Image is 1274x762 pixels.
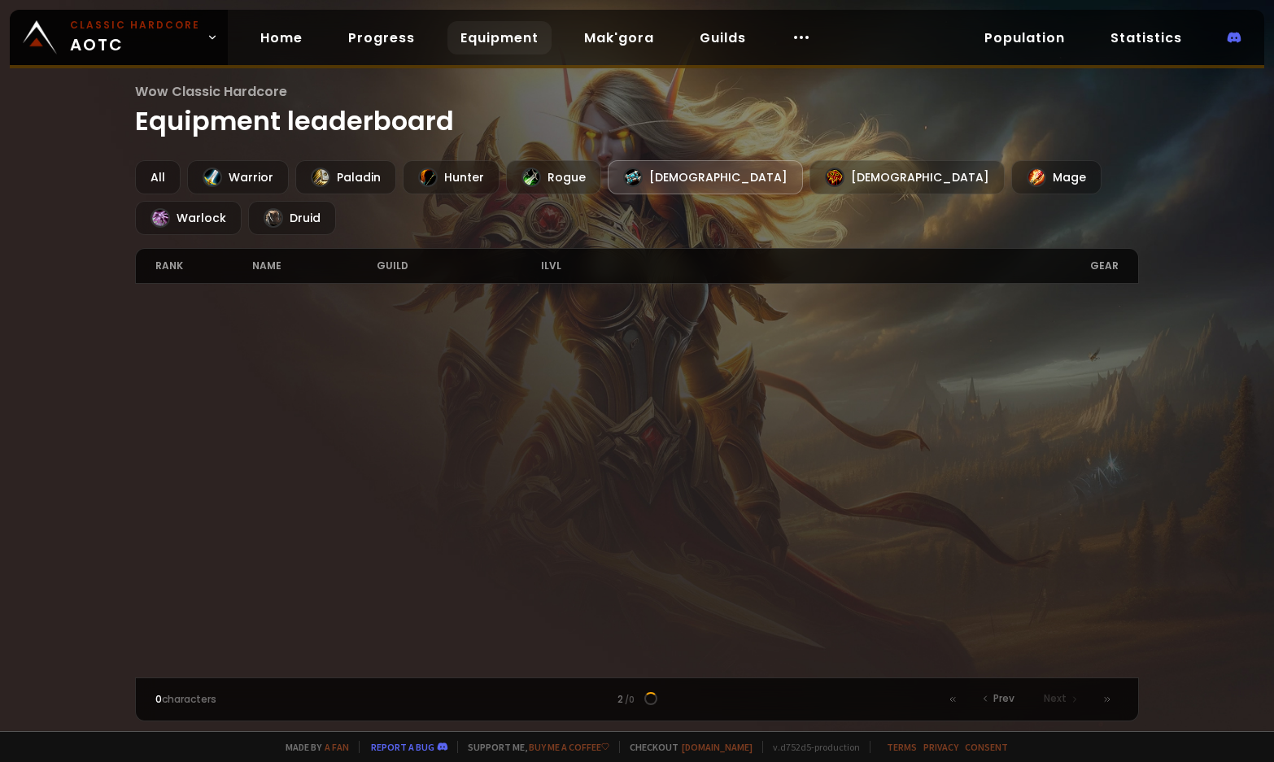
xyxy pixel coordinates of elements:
div: Druid [248,201,336,235]
div: Hunter [403,160,500,194]
span: Support me, [457,741,609,753]
div: ilvl [541,249,637,283]
small: Classic Hardcore [70,18,200,33]
a: [DOMAIN_NAME] [682,741,753,753]
div: Mage [1011,160,1102,194]
a: Report a bug [371,741,434,753]
div: Rogue [506,160,601,194]
a: Buy me a coffee [529,741,609,753]
div: All [135,160,181,194]
div: rank [155,249,251,283]
a: Home [247,21,316,54]
span: 0 [155,692,162,706]
span: AOTC [70,18,200,57]
a: Population [971,21,1078,54]
small: / 0 [625,694,635,707]
a: Terms [887,741,917,753]
div: gear [637,249,1119,283]
span: Wow Classic Hardcore [135,81,1139,102]
a: Classic HardcoreAOTC [10,10,228,65]
a: Statistics [1097,21,1195,54]
a: Consent [965,741,1008,753]
div: Warrior [187,160,289,194]
span: v. d752d5 - production [762,741,860,753]
div: 2 [396,692,878,707]
a: Privacy [923,741,958,753]
a: Equipment [447,21,552,54]
div: [DEMOGRAPHIC_DATA] [809,160,1005,194]
div: Paladin [295,160,396,194]
span: Next [1044,691,1067,706]
span: Prev [993,691,1014,706]
div: [DEMOGRAPHIC_DATA] [608,160,803,194]
a: Guilds [687,21,759,54]
a: Progress [335,21,428,54]
span: Made by [276,741,349,753]
a: a fan [325,741,349,753]
div: Warlock [135,201,242,235]
div: name [252,249,377,283]
a: Mak'gora [571,21,667,54]
h1: Equipment leaderboard [135,81,1139,141]
div: characters [155,692,396,707]
div: guild [377,249,540,283]
span: Checkout [619,741,753,753]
